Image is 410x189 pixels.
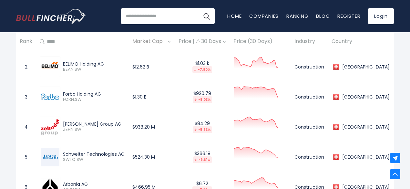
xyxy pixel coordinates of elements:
[193,156,212,163] div: -9.61%
[63,121,126,127] div: [PERSON_NAME] Group AG
[63,181,126,187] div: Arbonia AG
[41,58,59,76] img: BEAN.SW.png
[227,13,241,19] a: Home
[291,32,328,51] th: Industry
[249,13,279,19] a: Companies
[193,126,212,133] div: -5.63%
[41,93,59,100] img: FORN.SW.png
[16,142,36,172] td: 5
[16,112,36,142] td: 4
[291,112,328,142] td: Construction
[286,13,308,19] a: Ranking
[129,142,175,172] td: $524.30 M
[16,82,36,112] td: 3
[129,52,175,82] td: $12.62 B
[291,52,328,82] td: Construction
[41,118,59,136] img: ZEHN.SW.png
[63,91,126,97] div: Forbo Holding AG
[129,112,175,142] td: $938.20 M
[328,32,394,51] th: Country
[316,13,330,19] a: Blog
[291,82,328,112] td: Construction
[368,8,394,24] a: Login
[179,38,227,45] div: Price | 30 Days
[16,32,36,51] th: Rank
[341,94,390,100] div: [GEOGRAPHIC_DATA]
[179,60,227,73] div: $1.03 k
[291,142,328,172] td: Construction
[41,148,59,166] img: SWTQ.SW.png
[179,90,227,103] div: $920.79
[199,8,215,24] button: Search
[63,61,126,67] div: BELIMO Holding AG
[132,37,166,47] span: Market Cap
[63,157,126,163] span: SWTQ.SW
[341,64,390,70] div: [GEOGRAPHIC_DATA]
[63,127,126,132] span: ZEHN.SW
[337,13,360,19] a: Register
[63,151,126,157] div: Schweiter Technologies AG
[193,96,212,103] div: -8.03%
[341,154,390,160] div: [GEOGRAPHIC_DATA]
[16,9,86,24] img: Bullfincher logo
[16,9,86,24] a: Go to homepage
[341,124,390,130] div: [GEOGRAPHIC_DATA]
[16,52,36,82] td: 2
[129,82,175,112] td: $1.30 B
[192,66,212,73] div: -7.90%
[63,97,126,102] span: FORN.SW
[230,32,291,51] th: Price (30 Days)
[179,121,227,133] div: $84.29
[63,67,126,72] span: BEAN.SW
[179,151,227,163] div: $366.18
